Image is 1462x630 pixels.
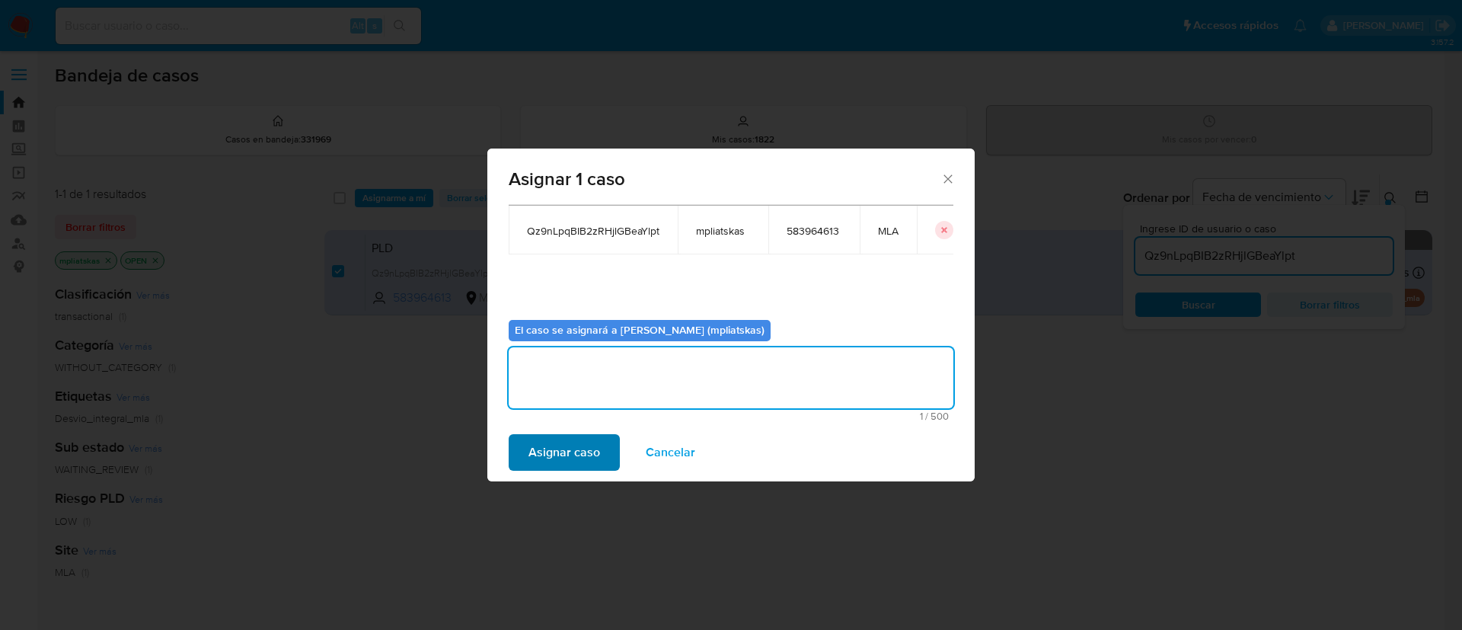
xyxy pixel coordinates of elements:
[527,224,659,238] span: Qz9nLpqBIB2zRHjlGBeaYlpt
[515,322,765,337] b: El caso se asignará a [PERSON_NAME] (mpliatskas)
[696,224,750,238] span: mpliatskas
[513,411,949,421] span: Máximo 500 caracteres
[509,170,940,188] span: Asignar 1 caso
[487,149,975,481] div: assign-modal
[626,434,715,471] button: Cancelar
[940,171,954,185] button: Cerrar ventana
[646,436,695,469] span: Cancelar
[935,221,953,239] button: icon-button
[787,224,841,238] span: 583964613
[509,434,620,471] button: Asignar caso
[878,224,899,238] span: MLA
[528,436,600,469] span: Asignar caso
